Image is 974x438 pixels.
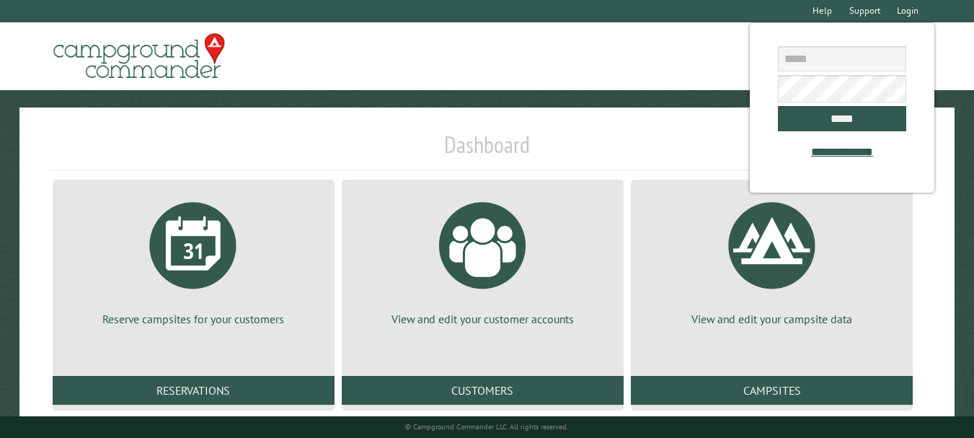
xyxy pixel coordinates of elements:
[631,376,913,405] a: Campsites
[648,311,895,327] p: View and edit your campsite data
[53,376,335,405] a: Reservations
[342,376,624,405] a: Customers
[359,311,606,327] p: View and edit your customer accounts
[49,28,229,84] img: Campground Commander
[648,191,895,327] a: View and edit your campsite data
[359,191,606,327] a: View and edit your customer accounts
[70,191,317,327] a: Reserve campsites for your customers
[49,131,926,170] h1: Dashboard
[405,422,568,432] small: © Campground Commander LLC. All rights reserved.
[70,311,317,327] p: Reserve campsites for your customers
